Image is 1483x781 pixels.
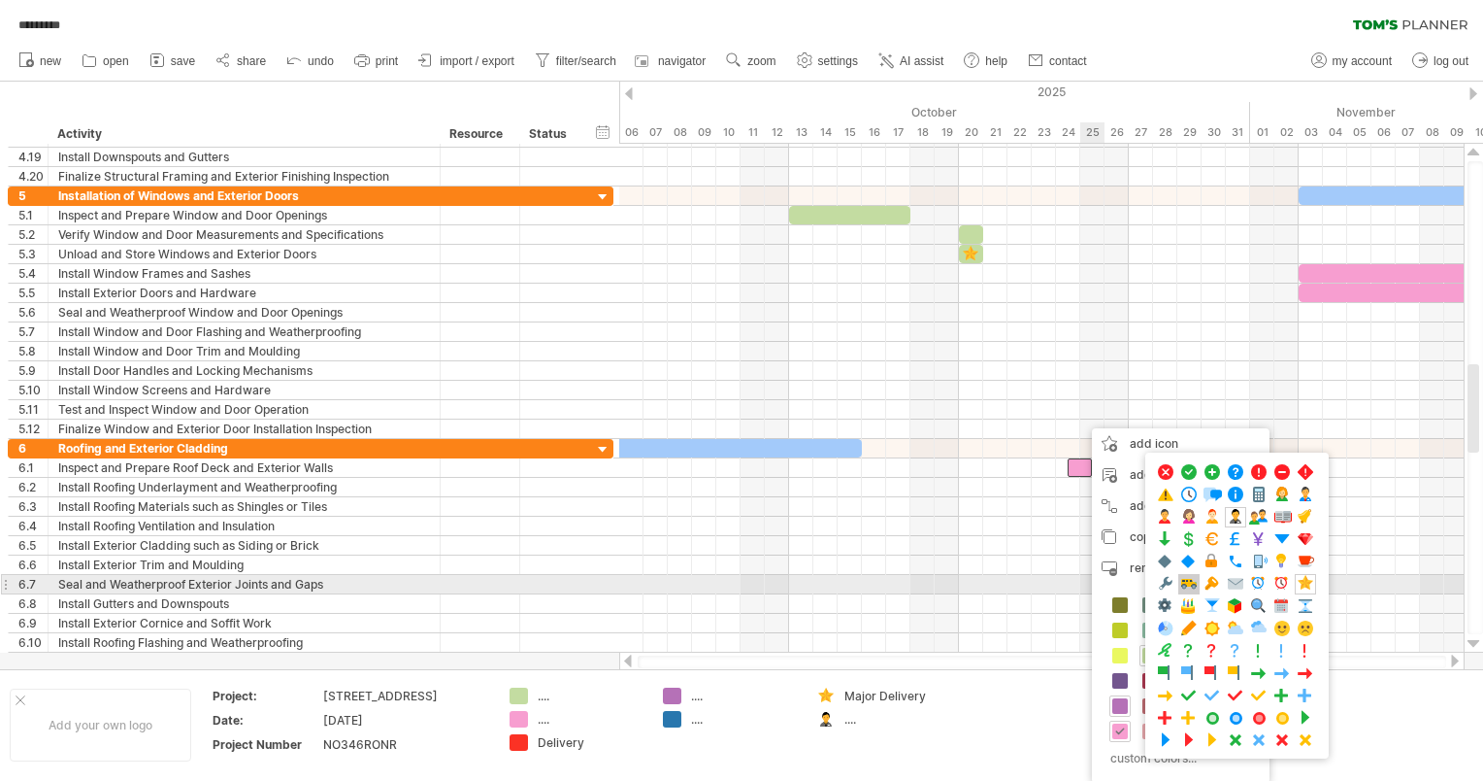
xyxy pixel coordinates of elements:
[792,49,864,74] a: settings
[213,688,319,704] div: Project:
[237,54,266,68] span: share
[529,124,572,144] div: Status
[1444,122,1468,143] div: Sunday, 9 November 2025
[910,122,935,143] div: Saturday, 18 October 2025
[692,122,716,143] div: Thursday, 9 October 2025
[538,688,643,704] div: ....
[530,49,622,74] a: filter/search
[632,49,711,74] a: navigator
[691,688,797,704] div: ....
[213,712,319,729] div: Date:
[58,264,430,283] div: Install Window Frames and Sashes
[18,633,48,652] div: 6.10
[1007,122,1032,143] div: Wednesday, 22 October 2025
[281,49,340,74] a: undo
[900,54,943,68] span: AI assist
[57,124,429,144] div: Activity
[58,245,430,263] div: Unload and Store Windows and Exterior Doors
[1080,122,1104,143] div: Saturday, 25 October 2025
[58,594,430,613] div: Install Gutters and Downspouts
[18,517,48,535] div: 6.4
[10,689,191,762] div: Add your own logo
[40,54,61,68] span: new
[213,736,319,753] div: Project Number
[721,49,781,74] a: zoom
[58,381,430,399] div: Install Window Screens and Hardware
[18,284,48,302] div: 5.5
[18,264,48,283] div: 5.4
[1306,49,1398,74] a: my account
[18,303,48,322] div: 5.6
[58,284,430,302] div: Install Exterior Doors and Hardware
[18,536,48,555] div: 6.5
[886,122,910,143] div: Friday, 17 October 2025
[747,54,775,68] span: zoom
[643,122,668,143] div: Tuesday, 7 October 2025
[556,54,616,68] span: filter/search
[449,124,509,144] div: Resource
[959,122,983,143] div: Monday, 20 October 2025
[18,361,48,380] div: 5.9
[1434,54,1468,68] span: log out
[959,49,1013,74] a: help
[1323,122,1347,143] div: Tuesday, 4 November 2025
[58,167,430,186] div: Finalize Structural Framing and Exterior Finishing Inspection
[1130,529,1218,544] span: copy time block
[1396,122,1420,143] div: Friday, 7 November 2025
[1202,122,1226,143] div: Thursday, 30 October 2025
[323,736,486,753] div: NO346RONR
[935,122,959,143] div: Sunday, 19 October 2025
[145,49,201,74] a: save
[765,122,789,143] div: Sunday, 12 October 2025
[1274,122,1299,143] div: Sunday, 2 November 2025
[58,497,430,516] div: Install Roofing Materials such as Shingles or Tiles
[658,54,706,68] span: navigator
[18,420,48,438] div: 5.12
[838,122,862,143] div: Wednesday, 15 October 2025
[873,49,949,74] a: AI assist
[323,688,486,704] div: [STREET_ADDRESS]
[844,711,950,728] div: ....
[58,303,430,322] div: Seal and Weatherproof Window and Door Openings
[538,734,643,751] div: Delivery
[1032,122,1056,143] div: Thursday, 23 October 2025
[58,148,430,166] div: Install Downspouts and Gutters
[58,633,430,652] div: Install Roofing Flashing and Weatherproofing
[18,594,48,613] div: 6.8
[58,187,430,205] div: Installation of Windows and Exterior Doors
[1056,122,1080,143] div: Friday, 24 October 2025
[103,54,129,68] span: open
[1104,122,1129,143] div: Sunday, 26 October 2025
[58,323,430,341] div: Install Window and Door Flashing and Weatherproofing
[323,712,486,729] div: [DATE]
[58,342,430,360] div: Install Window and Door Trim and Moulding
[983,122,1007,143] div: Tuesday, 21 October 2025
[818,54,858,68] span: settings
[58,478,430,496] div: Install Roofing Underlayment and Weatherproofing
[18,556,48,574] div: 6.6
[1092,428,1269,459] div: add icon
[619,122,643,143] div: Monday, 6 October 2025
[18,167,48,186] div: 4.20
[1049,54,1087,68] span: contact
[58,206,430,224] div: Inspect and Prepare Window and Door Openings
[18,245,48,263] div: 5.3
[1333,54,1392,68] span: my account
[58,439,430,458] div: Roofing and Exterior Cladding
[349,49,404,74] a: print
[1092,459,1269,491] div: add comment
[18,478,48,496] div: 6.2
[18,400,48,419] div: 5.11
[1407,49,1474,74] a: log out
[18,323,48,341] div: 5.7
[58,556,430,574] div: Install Exterior Trim and Moulding
[741,122,765,143] div: Saturday, 11 October 2025
[77,49,135,74] a: open
[211,49,272,74] a: share
[789,122,813,143] div: Monday, 13 October 2025
[308,54,334,68] span: undo
[985,54,1007,68] span: help
[18,206,48,224] div: 5.1
[1130,560,1234,575] span: remove time block
[376,54,398,68] span: print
